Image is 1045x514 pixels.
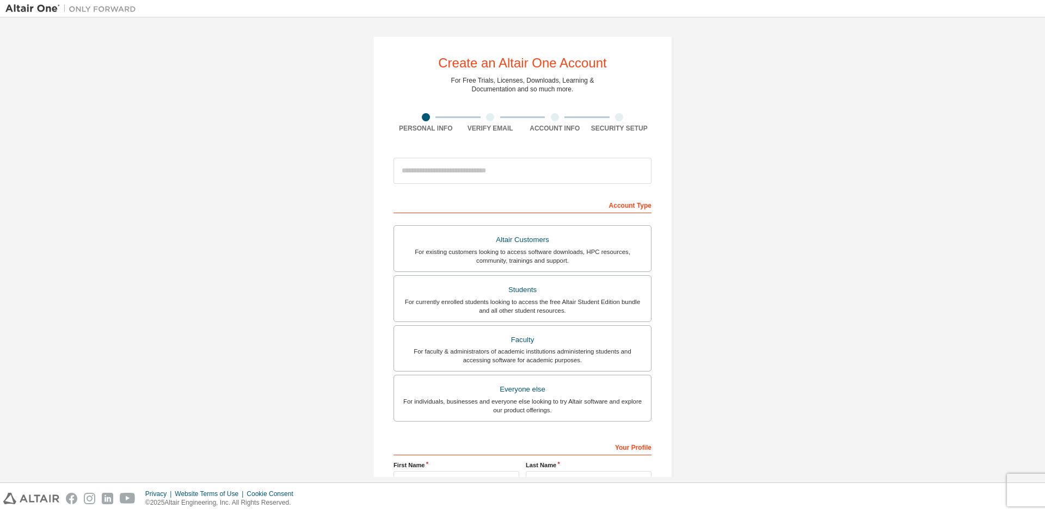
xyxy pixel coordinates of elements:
[84,493,95,504] img: instagram.svg
[401,232,644,247] div: Altair Customers
[401,347,644,364] div: For faculty & administrators of academic institutions administering students and accessing softwa...
[120,493,136,504] img: youtube.svg
[458,124,523,133] div: Verify Email
[247,490,299,498] div: Cookie Consent
[145,490,175,498] div: Privacy
[587,124,652,133] div: Security Setup
[5,3,142,14] img: Altair One
[438,57,607,70] div: Create an Altair One Account
[451,76,594,94] div: For Free Trials, Licenses, Downloads, Learning & Documentation and so much more.
[394,196,651,213] div: Account Type
[66,493,77,504] img: facebook.svg
[401,298,644,315] div: For currently enrolled students looking to access the free Altair Student Edition bundle and all ...
[401,397,644,414] div: For individuals, businesses and everyone else looking to try Altair software and explore our prod...
[394,438,651,455] div: Your Profile
[401,332,644,348] div: Faculty
[145,498,300,507] p: © 2025 Altair Engineering, Inc. All Rights Reserved.
[394,124,458,133] div: Personal Info
[401,382,644,397] div: Everyone else
[522,124,587,133] div: Account Info
[401,282,644,298] div: Students
[175,490,247,498] div: Website Terms of Use
[102,493,113,504] img: linkedin.svg
[401,247,644,265] div: For existing customers looking to access software downloads, HPC resources, community, trainings ...
[394,461,519,469] label: First Name
[3,493,59,504] img: altair_logo.svg
[526,461,651,469] label: Last Name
